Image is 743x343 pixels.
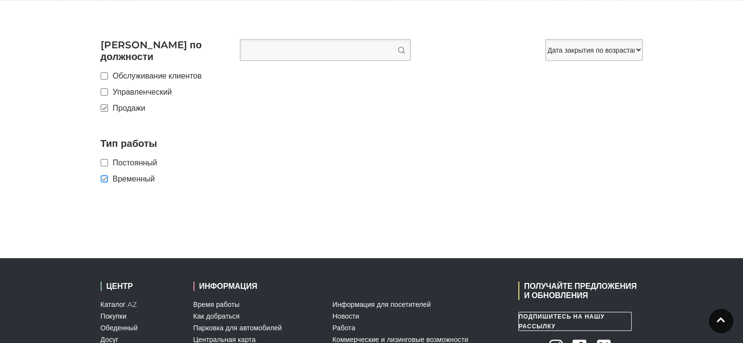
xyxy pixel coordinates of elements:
font: Управленческий [113,87,172,97]
font: Подпишитесь на нашу рассылку [519,313,605,330]
a: Работа [333,323,356,332]
a: Каталог AZ [101,300,137,309]
a: Обеденный [101,323,138,332]
font: ЦЕНТР [106,282,133,291]
font: Обслуживание клиентов [113,71,202,81]
font: ПОЛУЧАЙТЕ ПРЕДЛОЖЕНИЯ И ОБНОВЛЕНИЯ [524,282,637,300]
a: Парковка для автомобилей [193,323,282,332]
a: Подпишитесь на нашу рассылку [518,312,632,331]
a: Покупки [101,312,127,321]
font: Постоянный [113,158,157,167]
a: Время работы [193,300,240,309]
font: Тип работы [101,138,157,149]
a: Новости [333,312,360,321]
font: Временный [113,174,155,183]
a: Информация для посетителей [333,300,431,309]
font: Продажи [113,103,146,113]
font: [PERSON_NAME] по должности [101,39,202,62]
font: ИНФОРМАЦИЯ [199,282,257,291]
a: Как добраться [193,312,240,321]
